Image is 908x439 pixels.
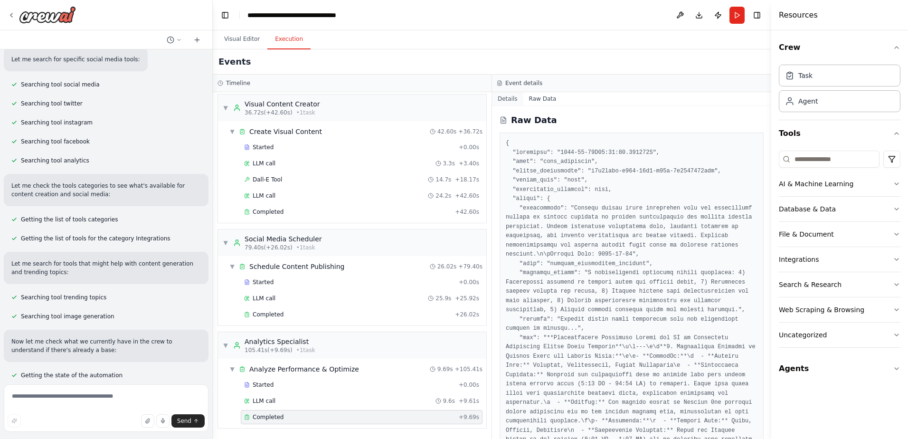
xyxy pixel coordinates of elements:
span: Searching tool image generation [21,313,114,320]
button: Start a new chat [189,34,205,46]
nav: breadcrumb [247,10,354,20]
span: 9.69s [437,365,453,373]
span: + 0.00s [459,143,479,151]
h3: Event details [505,79,542,87]
button: Execution [267,29,311,49]
p: Let me check the tools categories to see what's available for content creation and social media: [11,181,201,199]
span: Completed [253,208,284,216]
span: • 1 task [296,244,315,251]
div: AI & Machine Learning [779,179,853,189]
span: • 1 task [296,109,315,116]
span: Getting the state of the automation [21,372,123,379]
div: File & Document [779,229,834,239]
span: + 42.60s [455,192,479,200]
img: Logo [19,6,76,23]
button: File & Document [779,222,900,247]
span: ▼ [223,104,228,112]
div: Visual Content Creator [245,99,320,109]
button: Database & Data [779,197,900,221]
span: + 25.92s [455,295,479,302]
span: + 26.02s [455,311,479,318]
span: + 18.17s [455,176,479,183]
button: Upload files [141,414,154,428]
span: + 42.60s [455,208,479,216]
span: Send [177,417,191,425]
span: + 36.72s [458,128,482,135]
div: Database & Data [779,204,836,214]
button: Hide left sidebar [218,9,232,22]
span: + 9.61s [459,397,479,405]
span: + 0.00s [459,278,479,286]
span: Getting the list of tools categories [21,216,118,223]
button: Switch to previous chat [163,34,186,46]
span: Dall-E Tool [253,176,282,183]
span: Searching tool twitter [21,100,83,107]
button: Search & Research [779,272,900,297]
span: 14.7s [435,176,451,183]
button: Crew [779,34,900,61]
span: Create Visual Content [249,127,322,136]
button: Tools [779,120,900,147]
span: Started [253,278,274,286]
span: Completed [253,413,284,421]
button: Integrations [779,247,900,272]
span: 9.6s [443,397,455,405]
span: Started [253,143,274,151]
h2: Events [218,55,251,68]
span: Searching tool facebook [21,138,90,145]
span: 3.3s [443,160,455,167]
span: 26.02s [437,263,457,270]
span: Searching tool social media [21,81,100,88]
span: ▼ [223,342,228,349]
span: + 79.40s [458,263,482,270]
button: Visual Editor [217,29,267,49]
button: Web Scraping & Browsing [779,297,900,322]
div: Agent [798,96,818,106]
span: LLM call [253,397,275,405]
div: Uncategorized [779,330,827,340]
div: Tools [779,147,900,355]
span: + 9.69s [459,413,479,421]
button: Details [492,92,523,105]
span: Analyze Performance & Optimize [249,364,359,374]
span: Searching tool analytics [21,157,89,164]
div: Analytics Specialist [245,337,315,346]
span: 25.9s [435,295,451,302]
span: + 0.00s [459,381,479,389]
span: Searching tool trending topics [21,294,106,301]
h3: Timeline [226,79,250,87]
span: • 1 task [296,346,315,354]
button: Click to speak your automation idea [156,414,170,428]
span: Getting the list of tools for the category Integrations [21,235,170,242]
h4: Resources [779,10,818,21]
div: Integrations [779,255,819,264]
div: Web Scraping & Browsing [779,305,864,315]
div: Task [798,71,813,80]
span: 79.40s (+26.02s) [245,244,293,251]
p: Let me search for specific social media tools: [11,55,140,64]
span: ▼ [229,263,235,270]
span: Searching tool instagram [21,119,93,126]
div: Crew [779,61,900,120]
div: Search & Research [779,280,842,289]
button: Uncategorized [779,323,900,347]
button: Hide right sidebar [750,9,764,22]
button: AI & Machine Learning [779,172,900,196]
span: ▼ [223,239,228,247]
div: Social Media Scheduler [245,234,322,244]
span: ▼ [229,365,235,373]
p: Now let me check what we currently have in the crew to understand if there's already a base: [11,337,201,354]
button: Agents [779,355,900,382]
span: 24.2s [435,192,451,200]
span: Schedule Content Publishing [249,262,344,271]
button: Improve this prompt [8,414,21,428]
span: + 105.41s [455,365,482,373]
h2: Raw Data [511,114,557,127]
span: Completed [253,311,284,318]
span: 105.41s (+9.69s) [245,346,293,354]
span: ▼ [229,128,235,135]
button: Send [171,414,205,428]
span: + 3.40s [459,160,479,167]
p: Let me search for tools that might help with content generation and trending topics: [11,259,201,277]
span: 36.72s (+42.60s) [245,109,293,116]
